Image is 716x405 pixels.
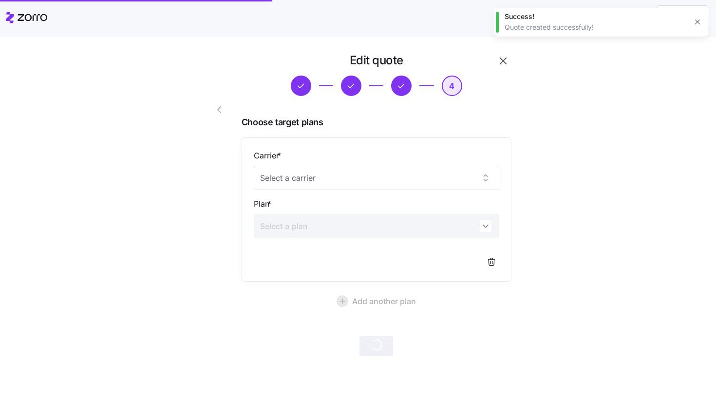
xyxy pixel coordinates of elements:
[242,289,511,313] button: Add another plan
[337,295,348,307] svg: add icon
[254,198,273,210] label: Plan
[254,214,499,238] input: Select a plan
[352,295,416,307] span: Add another plan
[242,116,511,130] span: Choose target plans
[505,12,687,21] div: Success!
[254,166,499,190] input: Select a carrier
[254,150,283,162] label: Carrier
[350,53,403,68] h1: Edit quote
[505,22,687,32] div: Quote created successfully!
[442,76,462,96] button: 4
